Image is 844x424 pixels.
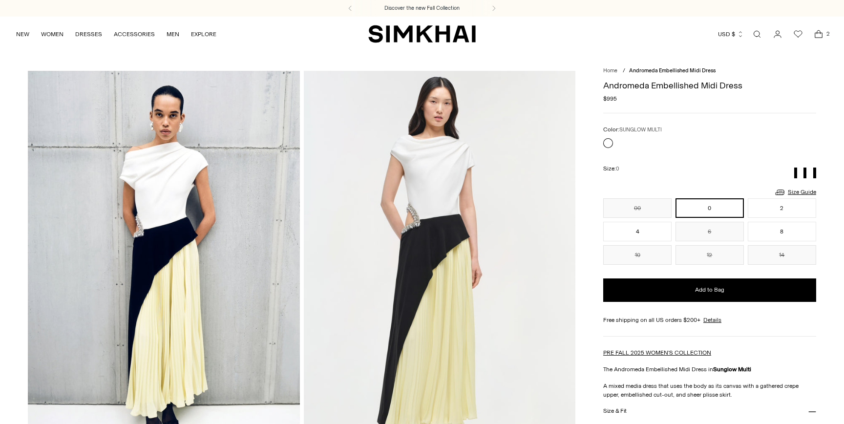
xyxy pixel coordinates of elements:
nav: breadcrumbs [603,67,816,75]
button: 0 [675,198,744,218]
label: Color: [603,125,662,134]
button: 8 [748,222,816,241]
button: 6 [675,222,744,241]
span: SUNGLOW MULTI [619,127,662,133]
a: Open cart modal [809,24,828,44]
button: USD $ [718,23,744,45]
span: 0 [616,166,619,172]
p: The Andromeda Embellished Midi Dress in [603,365,816,374]
p: A mixed media dress that uses the body as its canvas with a gathered crepe upper, embellished cut... [603,382,816,399]
button: Size & Fit [603,399,816,424]
h3: Size & Fit [603,408,627,414]
a: WOMEN [41,23,63,45]
span: Add to Bag [695,286,724,294]
a: Discover the new Fall Collection [384,4,460,12]
a: DRESSES [75,23,102,45]
a: Size Guide [774,186,816,198]
button: 00 [603,198,672,218]
button: 10 [603,245,672,265]
a: PRE FALL 2025 WOMEN'S COLLECTION [603,349,711,356]
a: Home [603,67,617,74]
a: ACCESSORIES [114,23,155,45]
a: Open search modal [747,24,767,44]
span: $995 [603,94,617,103]
label: Size: [603,164,619,173]
a: EXPLORE [191,23,216,45]
div: / [623,67,625,75]
span: Andromeda Embellished Midi Dress [629,67,716,74]
button: 14 [748,245,816,265]
a: Wishlist [788,24,808,44]
a: Details [703,316,721,324]
strong: Sunglow Multi [713,366,751,373]
div: Free shipping on all US orders $200+ [603,316,816,324]
button: 4 [603,222,672,241]
a: NEW [16,23,29,45]
span: 2 [823,29,832,38]
button: Add to Bag [603,278,816,302]
button: 2 [748,198,816,218]
a: SIMKHAI [368,24,476,43]
button: 12 [675,245,744,265]
a: MEN [167,23,179,45]
h1: Andromeda Embellished Midi Dress [603,81,816,90]
a: Go to the account page [768,24,787,44]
